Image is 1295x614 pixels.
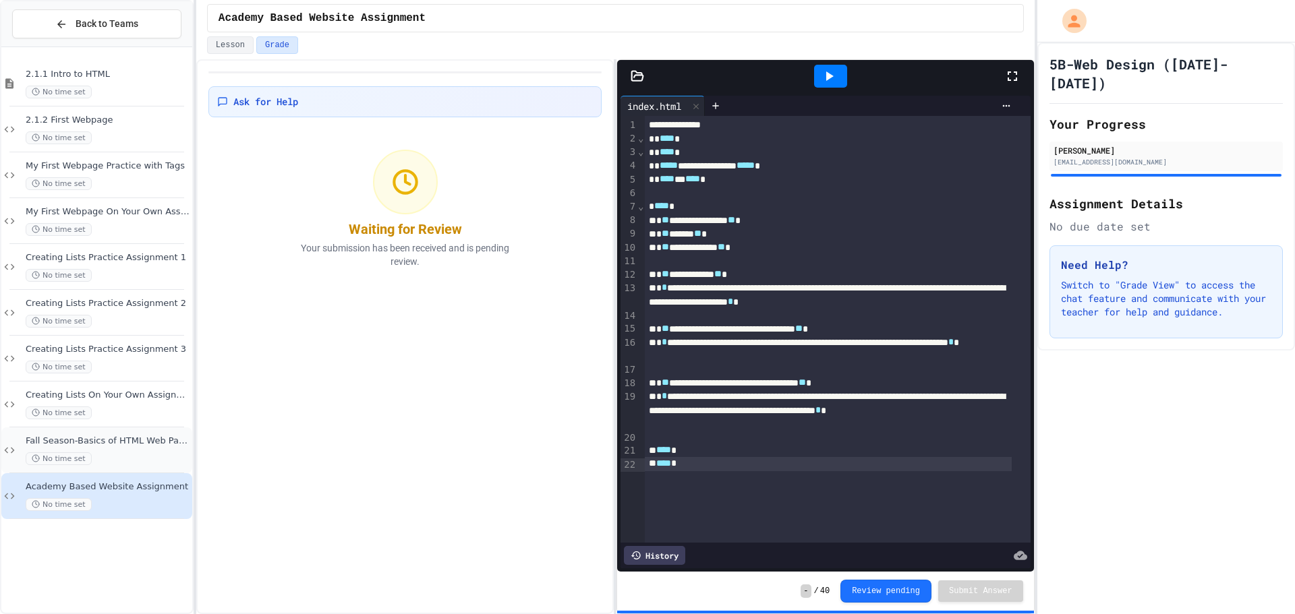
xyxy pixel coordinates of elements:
span: My First Webpage Practice with Tags [26,160,190,172]
div: History [624,546,685,565]
div: [EMAIL_ADDRESS][DOMAIN_NAME] [1054,157,1279,167]
div: 16 [621,336,637,364]
span: Academy Based Website Assignment [219,10,426,26]
span: Fold line [637,201,644,212]
span: No time set [26,452,92,465]
button: Grade [256,36,298,54]
p: Switch to "Grade View" to access the chat feature and communicate with your teacher for help and ... [1061,278,1271,319]
span: Creating Lists On Your Own Assignment [26,390,190,401]
div: 20 [621,431,637,445]
div: 11 [621,255,637,268]
button: Submit Answer [938,580,1023,602]
div: No due date set [1049,218,1283,235]
span: Fold line [637,146,644,157]
span: No time set [26,498,92,511]
h2: Assignment Details [1049,194,1283,213]
div: 19 [621,390,637,431]
span: - [801,584,811,598]
div: My Account [1048,5,1090,36]
button: Review pending [840,580,931,603]
h3: Need Help? [1061,257,1271,273]
h1: 5B-Web Design ([DATE]-[DATE]) [1049,55,1283,92]
span: No time set [26,131,92,144]
span: No time set [26,361,92,373]
div: 4 [621,159,637,173]
div: 17 [621,363,637,377]
p: Your submission has been received and is pending review. [284,241,527,268]
div: 9 [621,227,637,241]
div: index.html [621,99,688,113]
div: 12 [621,268,637,282]
div: 13 [621,282,637,309]
span: 2.1.1 Intro to HTML [26,69,190,80]
span: No time set [26,177,92,190]
span: No time set [26,269,92,282]
div: 7 [621,200,637,214]
button: Back to Teams [12,9,181,38]
span: Academy Based Website Assignment [26,481,190,493]
div: [PERSON_NAME] [1054,144,1279,156]
div: 22 [621,458,637,472]
span: Back to Teams [76,17,138,31]
div: 1 [621,119,637,132]
span: Fall Season-Basics of HTML Web Page Assignment [26,435,190,447]
div: 6 [621,187,637,200]
span: Submit Answer [949,586,1012,596]
div: 3 [621,146,637,159]
span: Creating Lists Practice Assignment 1 [26,252,190,264]
div: 10 [621,241,637,255]
span: No time set [26,406,92,419]
span: My First Webpage On Your Own Assignment [26,206,190,218]
span: No time set [26,223,92,236]
div: 5 [621,173,637,187]
span: / [814,586,819,596]
div: 21 [621,444,637,458]
div: 8 [621,214,637,227]
span: 2.1.2 First Webpage [26,115,190,126]
div: 15 [621,322,637,336]
span: Creating Lists Practice Assignment 3 [26,344,190,355]
span: 40 [820,586,830,596]
span: No time set [26,86,92,98]
span: Ask for Help [233,95,298,109]
span: No time set [26,315,92,328]
div: index.html [621,96,705,116]
span: Fold line [637,133,644,144]
div: 2 [621,132,637,146]
div: Waiting for Review [349,220,462,239]
div: 14 [621,309,637,323]
div: 18 [621,377,637,390]
button: Lesson [207,36,254,54]
span: Creating Lists Practice Assignment 2 [26,298,190,309]
h2: Your Progress [1049,115,1283,133]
